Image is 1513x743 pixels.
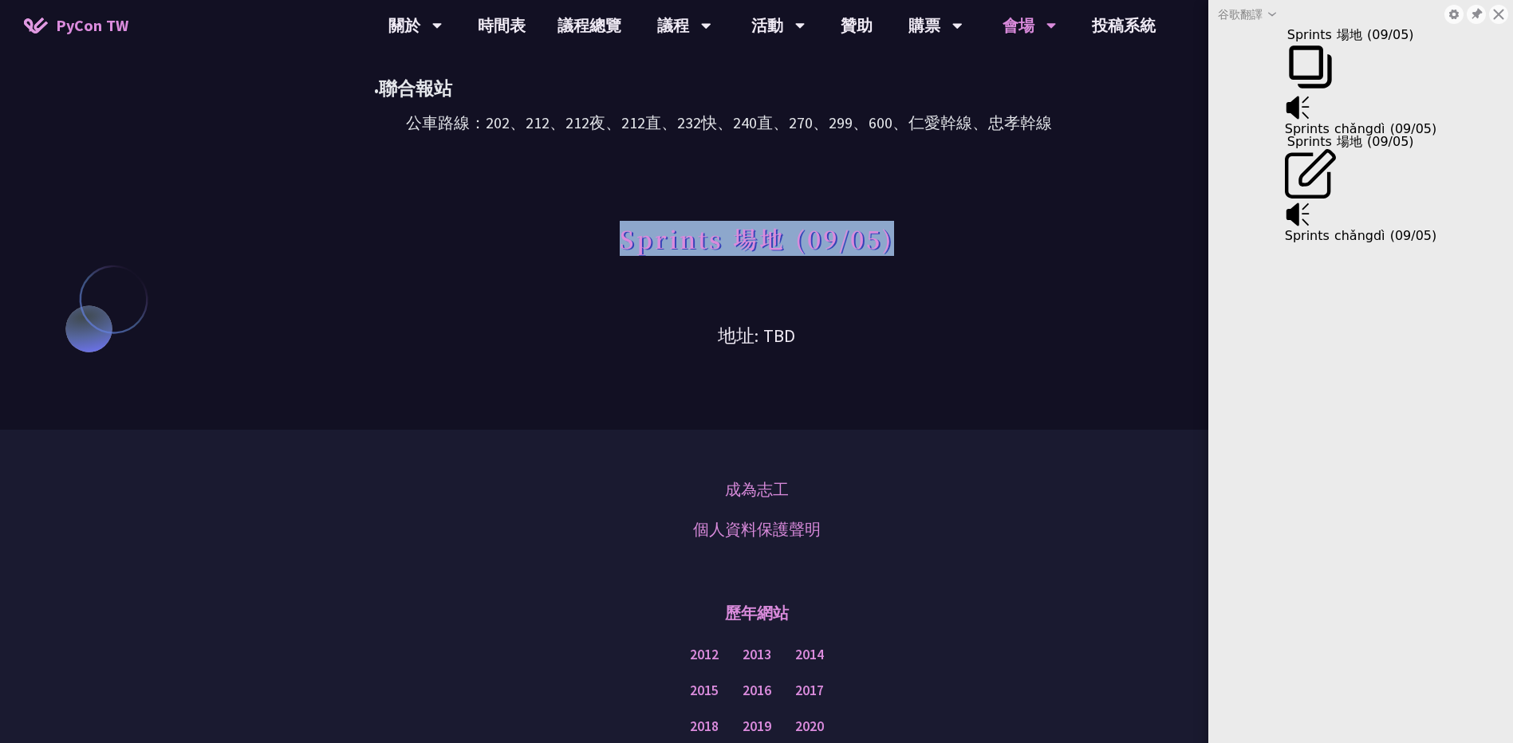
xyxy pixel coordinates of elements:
[743,717,771,737] a: 2019
[24,18,48,33] img: Home icon of PyCon TW 2025
[374,81,379,99] span: •
[743,645,771,665] a: 2013
[795,717,824,737] a: 2020
[795,645,824,665] a: 2014
[743,681,771,701] a: 2016
[8,6,144,45] a: PyCon TW
[690,645,719,665] a: 2012
[693,517,821,541] a: 個人資料保護聲明
[620,214,894,262] h1: Sprints 場地 (09/05)
[374,75,1156,103] div: 聯合報站
[406,111,1156,135] div: 公車路線：202、212、212夜、212直、232快、240直、270、299、600、仁愛幹線、忠孝幹線
[342,298,1172,350] h3: 地址: TBD
[795,681,824,701] a: 2017
[56,14,128,37] span: PyCon TW
[725,478,789,501] a: 成為志工
[690,681,719,701] a: 2015
[725,589,789,637] p: 歷年網站
[690,717,719,737] a: 2018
